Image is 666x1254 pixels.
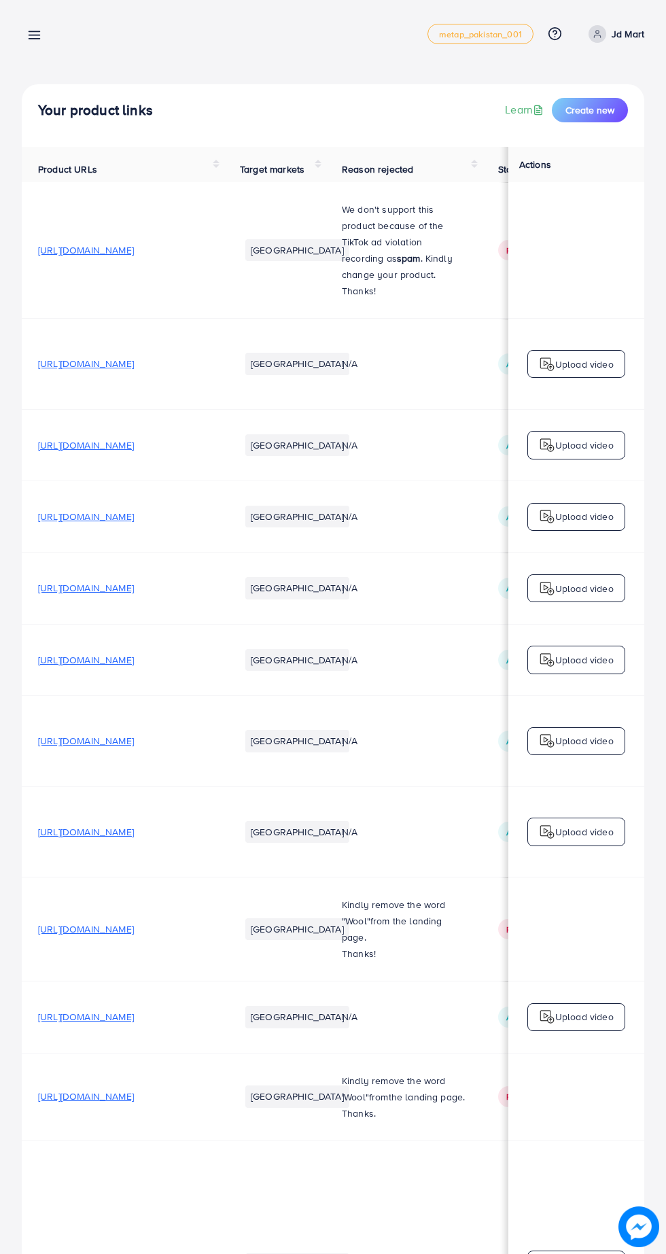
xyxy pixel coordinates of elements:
[38,581,134,595] span: [URL][DOMAIN_NAME]
[38,1090,134,1103] span: [URL][DOMAIN_NAME]
[245,1006,349,1028] li: [GEOGRAPHIC_DATA]
[38,162,97,176] span: Product URLs
[38,102,153,119] h4: Your product links
[38,922,134,936] span: [URL][DOMAIN_NAME]
[38,357,134,370] span: [URL][DOMAIN_NAME]
[38,734,134,748] span: [URL][DOMAIN_NAME]
[519,158,551,171] span: Actions
[38,243,134,257] span: [URL][DOMAIN_NAME]
[342,896,466,945] p: Kindly remove the word "Wool"
[245,506,349,527] li: [GEOGRAPHIC_DATA]
[245,821,349,843] li: [GEOGRAPHIC_DATA]
[245,918,349,940] li: [GEOGRAPHIC_DATA]
[539,437,555,453] img: logo
[342,1073,466,1105] p: Kindly remove the word 'Wool" the landing page.
[555,733,614,749] p: Upload video
[342,653,357,667] span: N/A
[555,437,614,453] p: Upload video
[369,1090,389,1104] span: from
[498,162,525,176] span: Status
[240,162,304,176] span: Target markets
[245,577,349,599] li: [GEOGRAPHIC_DATA]
[245,730,349,752] li: [GEOGRAPHIC_DATA]
[342,825,357,839] span: N/A
[342,1105,466,1121] p: Thanks.
[342,357,357,370] span: N/A
[505,102,546,118] a: Learn
[539,652,555,668] img: logo
[555,1009,614,1025] p: Upload video
[539,508,555,525] img: logo
[342,162,413,176] span: Reason rejected
[539,1009,555,1025] img: logo
[342,203,444,265] span: We don't support this product because of the TikTok ad violation recording as
[618,1206,659,1247] img: image
[439,30,522,39] span: metap_pakistan_001
[539,356,555,372] img: logo
[38,1010,134,1024] span: [URL][DOMAIN_NAME]
[38,825,134,839] span: [URL][DOMAIN_NAME]
[38,510,134,523] span: [URL][DOMAIN_NAME]
[245,1085,349,1107] li: [GEOGRAPHIC_DATA]
[245,434,349,456] li: [GEOGRAPHIC_DATA]
[539,824,555,840] img: logo
[342,581,357,595] span: N/A
[38,438,134,452] span: [URL][DOMAIN_NAME]
[555,508,614,525] p: Upload video
[342,510,357,523] span: N/A
[342,1010,357,1024] span: N/A
[245,649,349,671] li: [GEOGRAPHIC_DATA]
[555,824,614,840] p: Upload video
[342,914,442,944] span: from the landing page.
[555,652,614,668] p: Upload video
[38,653,134,667] span: [URL][DOMAIN_NAME]
[342,438,357,452] span: N/A
[245,353,349,375] li: [GEOGRAPHIC_DATA]
[552,98,628,122] button: Create new
[539,733,555,749] img: logo
[342,251,453,298] span: . Kindly change your product. Thanks!
[583,25,644,43] a: Jd Mart
[555,356,614,372] p: Upload video
[565,103,614,117] span: Create new
[245,239,349,261] li: [GEOGRAPHIC_DATA]
[555,580,614,597] p: Upload video
[342,734,357,748] span: N/A
[427,24,533,44] a: metap_pakistan_001
[397,251,421,265] strong: spam
[612,26,644,42] p: Jd Mart
[342,947,376,960] span: Thanks!
[539,580,555,597] img: logo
